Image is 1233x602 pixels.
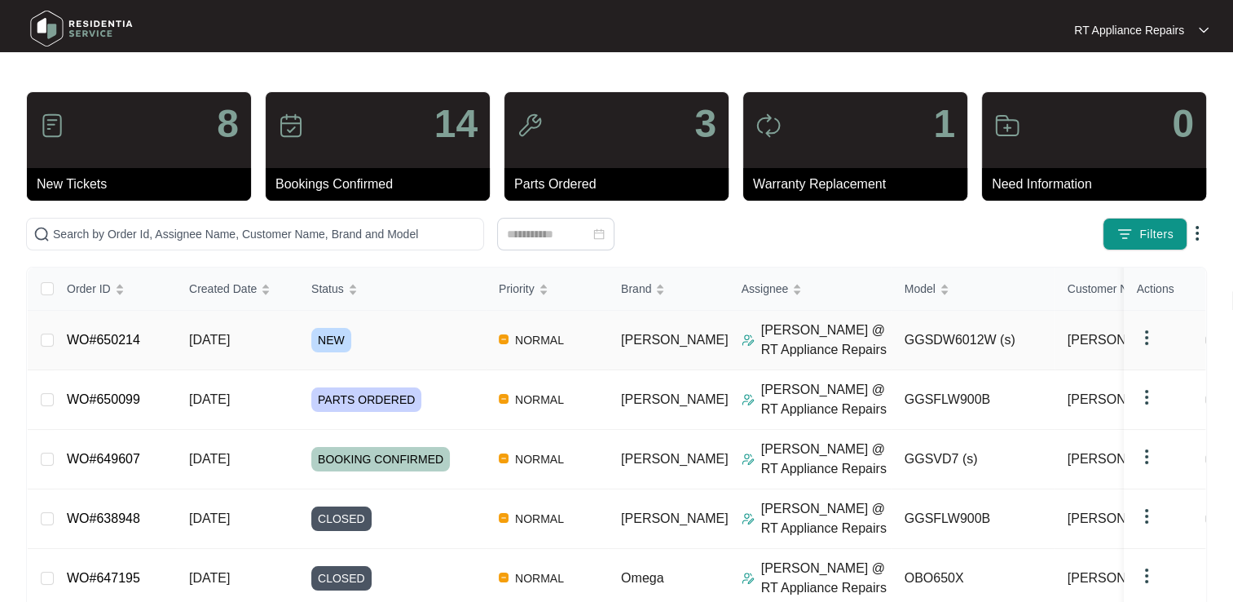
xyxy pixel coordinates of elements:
a: WO#647195 [67,571,140,585]
p: [PERSON_NAME] @ RT Appliance Repairs [761,499,892,538]
span: [PERSON_NAME] [621,392,729,406]
th: Model [892,268,1055,311]
p: Bookings Confirmed [275,175,490,194]
span: Customer Name [1068,280,1151,298]
span: Priority [499,280,535,298]
span: Assignee [742,280,789,298]
img: Vercel Logo [499,513,509,523]
a: WO#650099 [67,392,140,406]
img: Vercel Logo [499,394,509,404]
a: WO#638948 [67,511,140,525]
span: NEW [311,328,351,352]
p: [PERSON_NAME] @ RT Appliance Repairs [761,380,892,419]
img: Vercel Logo [499,334,509,344]
span: Filters [1139,226,1174,243]
p: 14 [434,104,478,144]
input: Search by Order Id, Assignee Name, Customer Name, Brand and Model [53,225,477,243]
span: [PERSON_NAME] [621,333,729,347]
span: CLOSED [311,566,372,591]
img: Assigner Icon [742,512,755,525]
td: GGSFLW900B [892,489,1055,549]
span: Created Date [189,280,257,298]
span: [PERSON_NAME]... [1068,390,1186,409]
span: [PERSON_NAME] [621,452,729,466]
th: Customer Name [1055,268,1218,311]
th: Created Date [176,268,298,311]
img: Assigner Icon [742,453,755,466]
span: [DATE] [189,452,230,466]
th: Brand [608,268,729,311]
span: PARTS ORDERED [311,387,421,412]
p: Warranty Replacement [753,175,967,194]
th: Order ID [54,268,176,311]
p: [PERSON_NAME] @ RT Appliance Repairs [761,440,892,479]
img: dropdown arrow [1187,224,1207,243]
th: Status [298,268,486,311]
p: 8 [217,104,239,144]
span: NORMAL [509,509,570,529]
th: Actions [1124,268,1205,311]
button: filter iconFilters [1103,218,1187,250]
img: icon [517,113,543,139]
img: residentia service logo [24,4,139,53]
img: Vercel Logo [499,454,509,463]
img: icon [39,113,65,139]
a: WO#650214 [67,333,140,347]
th: Assignee [729,268,892,311]
img: Assigner Icon [742,334,755,347]
span: NORMAL [509,330,570,350]
span: [PERSON_NAME]... [1068,449,1186,469]
span: [DATE] [189,571,230,585]
img: Assigner Icon [742,393,755,406]
p: [PERSON_NAME] @ RT Appliance Repairs [761,559,892,598]
img: icon [994,113,1020,139]
img: icon [278,113,304,139]
span: NORMAL [509,449,570,469]
span: Omega [621,571,663,585]
td: GGSDW6012W (s) [892,311,1055,370]
span: CLOSED [311,507,372,531]
span: Status [311,280,344,298]
img: dropdown arrow [1137,328,1156,347]
span: [PERSON_NAME]... [1068,330,1186,350]
span: Model [905,280,936,298]
span: [DATE] [189,511,230,525]
img: dropdown arrow [1137,507,1156,526]
img: Assigner Icon [742,572,755,585]
p: [PERSON_NAME] @ RT Appliance Repairs [761,321,892,360]
span: [PERSON_NAME]... [1068,509,1186,529]
span: [DATE] [189,392,230,406]
img: dropdown arrow [1137,387,1156,407]
p: 0 [1172,104,1194,144]
span: NORMAL [509,390,570,409]
p: Parts Ordered [514,175,729,194]
img: filter icon [1116,226,1133,242]
p: 1 [933,104,955,144]
td: GGSFLW900B [892,370,1055,430]
img: Vercel Logo [499,573,509,582]
img: dropdown arrow [1199,26,1209,34]
p: New Tickets [37,175,251,194]
td: GGSVD7 (s) [892,430,1055,489]
span: Brand [621,280,651,298]
span: BOOKING CONFIRMED [311,447,450,471]
p: RT Appliance Repairs [1074,22,1184,38]
span: Order ID [67,280,111,298]
img: dropdown arrow [1137,447,1156,467]
a: WO#649607 [67,452,140,466]
img: search-icon [33,226,50,242]
span: [DATE] [189,333,230,347]
img: icon [755,113,782,139]
img: dropdown arrow [1137,566,1156,586]
th: Priority [486,268,608,311]
p: Need Information [992,175,1206,194]
span: NORMAL [509,569,570,588]
span: [PERSON_NAME] [1068,569,1175,588]
p: 3 [694,104,716,144]
span: [PERSON_NAME] [621,511,729,525]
